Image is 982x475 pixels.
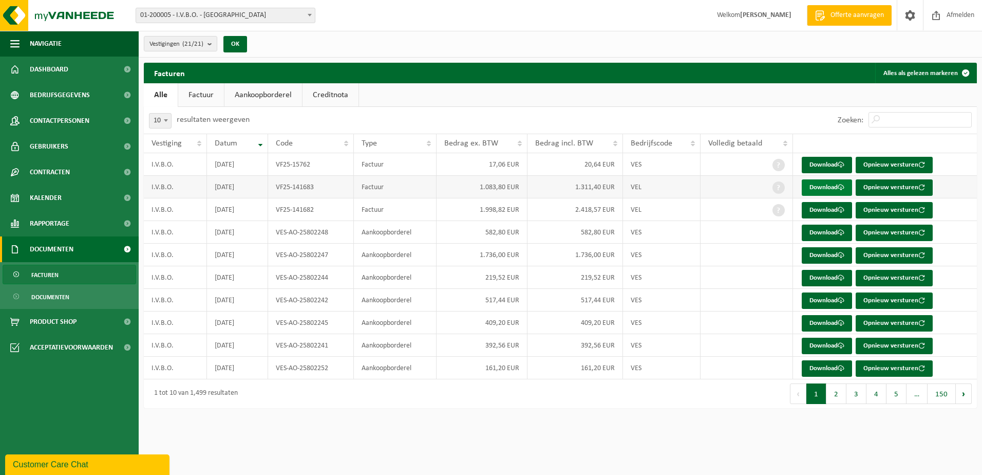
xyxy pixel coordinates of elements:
[224,83,302,107] a: Aankoopborderel
[30,211,69,236] span: Rapportage
[30,335,113,360] span: Acceptatievoorwaarden
[802,293,852,309] a: Download
[144,266,207,289] td: I.V.B.O.
[856,202,933,218] button: Opnieuw versturen
[856,179,933,196] button: Opnieuw versturen
[31,265,59,285] span: Facturen
[623,289,701,312] td: VES
[623,244,701,266] td: VES
[149,114,171,128] span: 10
[846,383,866,404] button: 3
[5,452,172,475] iframe: chat widget
[740,11,791,19] strong: [PERSON_NAME]
[144,357,207,379] td: I.V.B.O.
[182,41,203,47] count: (21/21)
[437,266,527,289] td: 219,52 EUR
[207,312,268,334] td: [DATE]
[268,198,354,221] td: VF25-141682
[527,266,624,289] td: 219,52 EUR
[437,244,527,266] td: 1.736,00 EUR
[354,357,437,379] td: Aankoopborderel
[856,315,933,332] button: Opnieuw versturen
[802,225,852,241] a: Download
[802,360,852,377] a: Download
[30,57,68,82] span: Dashboard
[268,176,354,198] td: VF25-141683
[856,270,933,286] button: Opnieuw versturen
[856,157,933,173] button: Opnieuw versturen
[838,116,863,124] label: Zoeken:
[437,198,527,221] td: 1.998,82 EUR
[144,63,195,83] h2: Facturen
[437,289,527,312] td: 517,44 EUR
[437,334,527,357] td: 392,56 EUR
[207,289,268,312] td: [DATE]
[437,176,527,198] td: 1.083,80 EUR
[802,179,852,196] a: Download
[268,357,354,379] td: VES-AO-25802252
[437,312,527,334] td: 409,20 EUR
[623,153,701,176] td: VES
[623,357,701,379] td: VES
[527,244,624,266] td: 1.736,00 EUR
[149,385,238,403] div: 1 tot 10 van 1,499 resultaten
[527,357,624,379] td: 161,20 EUR
[136,8,315,23] span: 01-200005 - I.V.B.O. - BRUGGE
[856,247,933,264] button: Opnieuw versturen
[527,334,624,357] td: 392,56 EUR
[956,383,972,404] button: Next
[856,360,933,377] button: Opnieuw versturen
[144,36,217,51] button: Vestigingen(21/21)
[268,221,354,244] td: VES-AO-25802248
[144,244,207,266] td: I.V.B.O.
[354,176,437,198] td: Factuur
[3,265,136,284] a: Facturen
[207,334,268,357] td: [DATE]
[30,236,73,262] span: Documenten
[268,266,354,289] td: VES-AO-25802244
[207,198,268,221] td: [DATE]
[152,139,182,148] span: Vestiging
[30,134,68,159] span: Gebruikers
[178,83,224,107] a: Factuur
[207,221,268,244] td: [DATE]
[149,36,203,52] span: Vestigingen
[527,153,624,176] td: 20,64 EUR
[535,139,593,148] span: Bedrag incl. BTW
[806,383,826,404] button: 1
[444,139,498,148] span: Bedrag ex. BTW
[437,357,527,379] td: 161,20 EUR
[437,221,527,244] td: 582,80 EUR
[354,289,437,312] td: Aankoopborderel
[223,36,247,52] button: OK
[437,153,527,176] td: 17,06 EUR
[207,176,268,198] td: [DATE]
[268,153,354,176] td: VF25-15762
[828,10,886,21] span: Offerte aanvragen
[268,244,354,266] td: VES-AO-25802247
[807,5,892,26] a: Offerte aanvragen
[623,312,701,334] td: VES
[30,309,77,335] span: Product Shop
[527,198,624,221] td: 2.418,57 EUR
[144,312,207,334] td: I.V.B.O.
[207,153,268,176] td: [DATE]
[631,139,672,148] span: Bedrijfscode
[207,266,268,289] td: [DATE]
[802,202,852,218] a: Download
[790,383,806,404] button: Previous
[30,159,70,185] span: Contracten
[144,176,207,198] td: I.V.B.O.
[354,153,437,176] td: Factuur
[144,83,178,107] a: Alle
[354,198,437,221] td: Factuur
[30,82,90,108] span: Bedrijfsgegevens
[856,293,933,309] button: Opnieuw versturen
[30,185,62,211] span: Kalender
[268,312,354,334] td: VES-AO-25802245
[362,139,377,148] span: Type
[802,338,852,354] a: Download
[207,244,268,266] td: [DATE]
[623,334,701,357] td: VES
